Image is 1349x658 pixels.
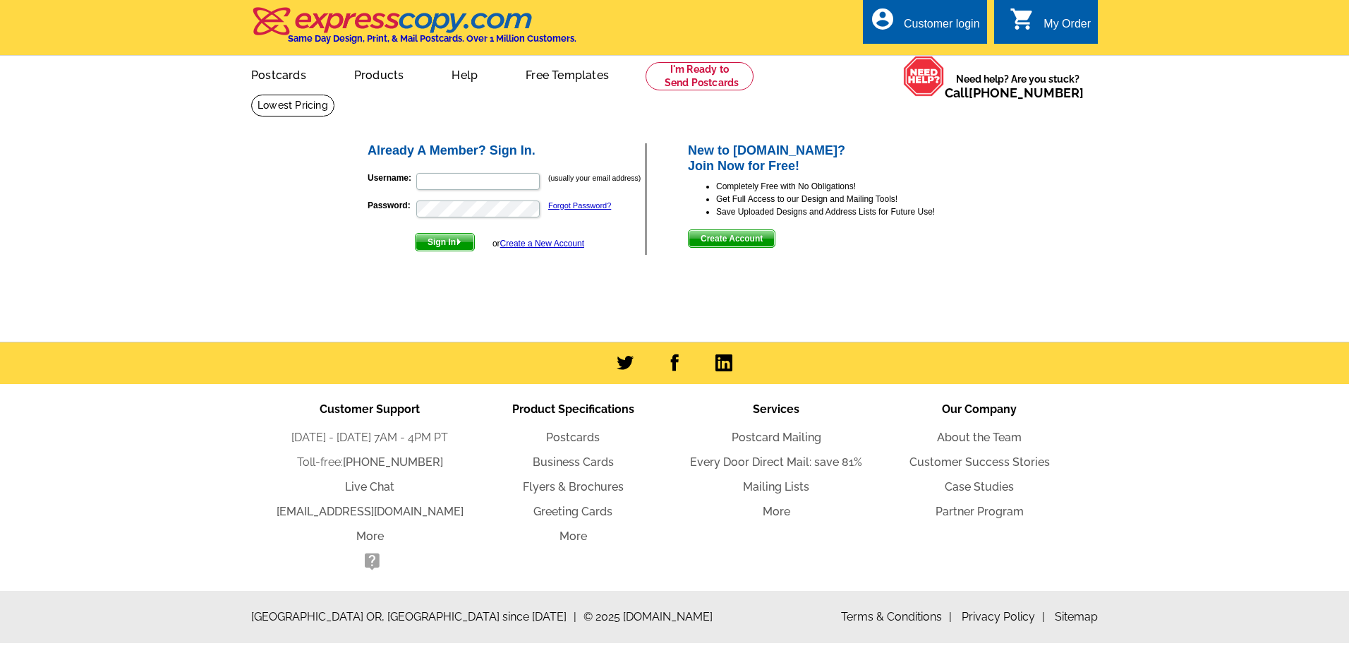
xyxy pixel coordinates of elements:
a: Create a New Account [500,239,584,249]
img: help [903,56,945,97]
img: button-next-arrow-white.png [456,239,462,245]
a: Customer Success Stories [909,455,1050,469]
label: Username: [368,172,415,184]
h2: New to [DOMAIN_NAME]? Join Now for Free! [688,143,984,174]
small: (usually your email address) [548,174,641,182]
h4: Same Day Design, Print, & Mail Postcards. Over 1 Million Customers. [288,33,576,44]
span: Call [945,85,1084,100]
div: My Order [1043,18,1091,37]
li: [DATE] - [DATE] 7AM - 4PM PT [268,429,471,446]
div: or [492,237,584,250]
a: More [763,505,790,518]
a: [EMAIL_ADDRESS][DOMAIN_NAME] [277,505,464,518]
label: Password: [368,199,415,212]
div: Customer login [904,18,980,37]
a: Products [332,57,427,90]
a: More [559,530,587,543]
a: Postcards [229,57,329,90]
a: Help [429,57,500,90]
i: account_circle [870,6,895,32]
button: Sign In [415,233,475,251]
a: Postcard Mailing [732,431,821,444]
a: [PHONE_NUMBER] [343,455,443,469]
a: Partner Program [936,505,1024,518]
a: Business Cards [533,455,614,469]
a: Live Chat [345,480,394,494]
span: Need help? Are you stuck? [945,72,1091,100]
a: Same Day Design, Print, & Mail Postcards. Over 1 Million Customers. [251,17,576,44]
i: shopping_cart [1010,6,1035,32]
a: Every Door Direct Mail: save 81% [690,455,862,469]
a: Mailing Lists [743,480,809,494]
a: shopping_cart My Order [1010,16,1091,33]
span: Our Company [942,402,1017,416]
button: Create Account [688,229,775,248]
span: Product Specifications [512,402,634,416]
span: Sign In [416,234,474,251]
li: Save Uploaded Designs and Address Lists for Future Use! [716,205,984,218]
a: More [356,530,384,543]
span: Create Account [689,230,775,247]
a: Free Templates [503,57,631,90]
a: Postcards [546,431,600,444]
a: Greeting Cards [533,505,612,518]
a: [PHONE_NUMBER] [969,85,1084,100]
span: © 2025 [DOMAIN_NAME] [583,609,713,626]
a: Case Studies [945,480,1014,494]
span: Services [753,402,799,416]
span: Customer Support [320,402,420,416]
span: [GEOGRAPHIC_DATA] OR, [GEOGRAPHIC_DATA] since [DATE] [251,609,576,626]
a: Flyers & Brochures [523,480,624,494]
a: Terms & Conditions [841,610,952,623]
a: Privacy Policy [962,610,1045,623]
a: Sitemap [1055,610,1098,623]
a: About the Team [937,431,1022,444]
a: account_circle Customer login [870,16,980,33]
li: Toll-free: [268,454,471,471]
li: Get Full Access to our Design and Mailing Tools! [716,193,984,205]
li: Completely Free with No Obligations! [716,180,984,193]
a: Forgot Password? [548,201,611,210]
h2: Already A Member? Sign In. [368,143,645,159]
